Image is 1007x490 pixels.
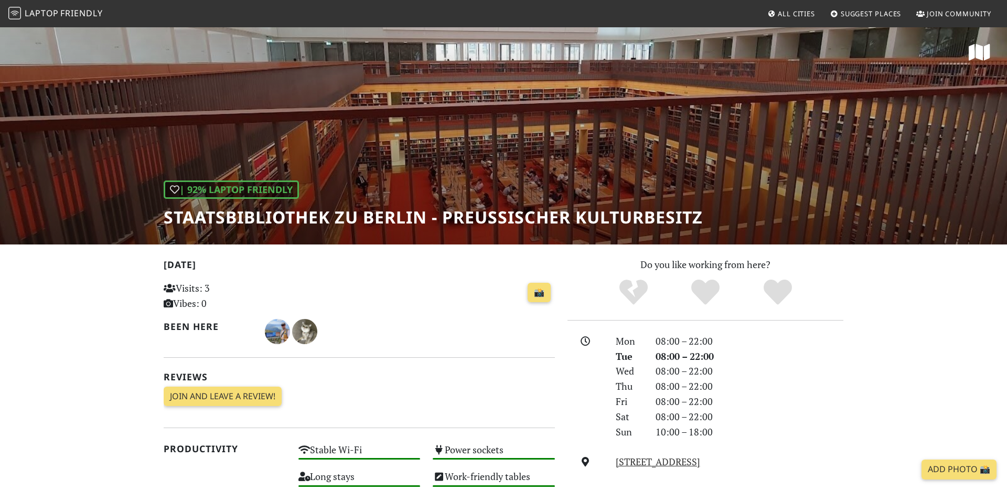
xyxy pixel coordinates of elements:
div: 08:00 – 22:00 [649,379,850,394]
div: 08:00 – 22:00 [649,364,850,379]
div: 08:00 – 22:00 [649,394,850,409]
div: Fri [609,394,649,409]
a: Add Photo 📸 [922,460,997,480]
div: Thu [609,379,649,394]
span: Friendly [60,7,102,19]
div: Mon [609,334,649,349]
div: 08:00 – 22:00 [649,349,850,364]
a: Suggest Places [826,4,906,23]
p: Do you like working from here? [567,257,843,272]
span: Laptop [25,7,59,19]
div: Power sockets [426,441,561,468]
img: 5810-tom.jpg [265,319,290,344]
div: Stable Wi-Fi [292,441,427,468]
a: Join Community [912,4,995,23]
div: Definitely! [742,278,814,307]
a: 📸 [528,283,551,303]
p: Visits: 3 Vibes: 0 [164,281,286,311]
span: Join Community [927,9,991,18]
div: 08:00 – 22:00 [649,334,850,349]
h2: [DATE] [164,259,555,274]
a: Join and leave a review! [164,387,282,407]
div: No [597,278,670,307]
h2: Productivity [164,443,286,454]
h2: Reviews [164,371,555,382]
div: Wed [609,364,649,379]
h2: Been here [164,321,252,332]
div: Sat [609,409,649,424]
div: Yes [669,278,742,307]
span: Suggest Places [841,9,902,18]
span: Teng T [292,324,317,337]
h1: Staatsbibliothek zu Berlin - Preußischer Kulturbesitz [164,207,703,227]
a: [STREET_ADDRESS] [616,455,700,468]
div: Tue [609,349,649,364]
img: 5523-teng.jpg [292,319,317,344]
div: Sun [609,424,649,440]
div: 10:00 – 18:00 [649,424,850,440]
a: LaptopFriendly LaptopFriendly [8,5,103,23]
div: 08:00 – 22:00 [649,409,850,424]
img: LaptopFriendly [8,7,21,19]
div: | 92% Laptop Friendly [164,180,299,199]
span: All Cities [778,9,815,18]
a: All Cities [763,4,819,23]
span: Tom T [265,324,292,337]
